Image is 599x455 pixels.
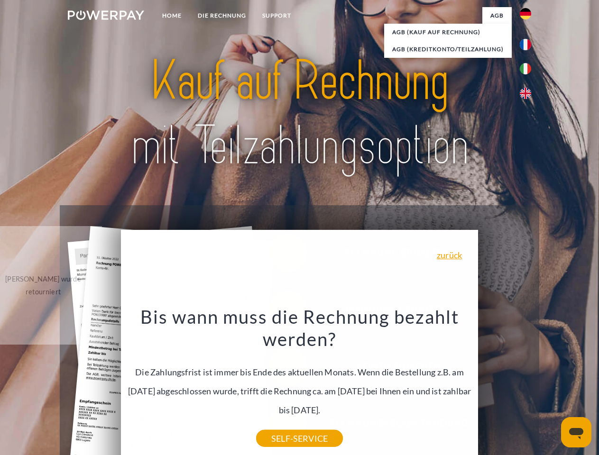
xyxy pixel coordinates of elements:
[91,45,508,182] img: title-powerpay_de.svg
[190,7,254,24] a: DIE RECHNUNG
[256,430,343,447] a: SELF-SERVICE
[127,305,473,351] h3: Bis wann muss die Rechnung bezahlt werden?
[154,7,190,24] a: Home
[482,7,512,24] a: agb
[520,8,531,19] img: de
[384,24,512,41] a: AGB (Kauf auf Rechnung)
[127,305,473,438] div: Die Zahlungsfrist ist immer bis Ende des aktuellen Monats. Wenn die Bestellung z.B. am [DATE] abg...
[520,88,531,99] img: en
[437,251,462,259] a: zurück
[561,417,591,447] iframe: Schaltfläche zum Öffnen des Messaging-Fensters
[520,39,531,50] img: fr
[68,10,144,20] img: logo-powerpay-white.svg
[384,41,512,58] a: AGB (Kreditkonto/Teilzahlung)
[254,7,299,24] a: SUPPORT
[520,63,531,74] img: it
